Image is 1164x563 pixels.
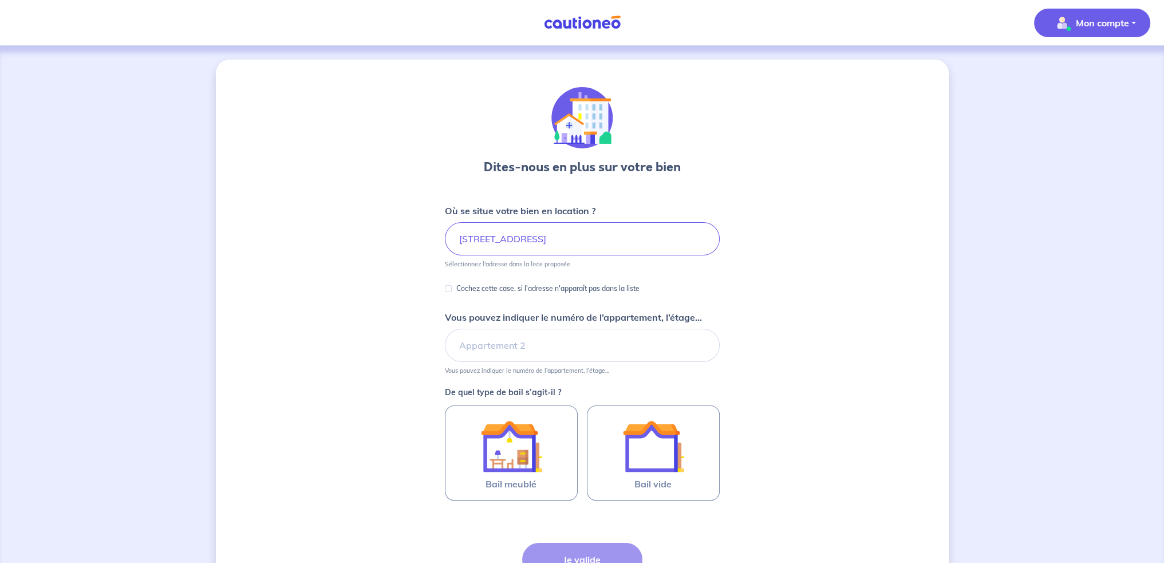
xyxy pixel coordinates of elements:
[445,310,702,324] p: Vous pouvez indiquer le numéro de l’appartement, l’étage...
[456,282,640,296] p: Cochez cette case, si l'adresse n'apparaît pas dans la liste
[1053,14,1071,32] img: illu_account_valid_menu.svg
[1076,16,1129,30] p: Mon compte
[551,87,613,149] img: illu_houses.svg
[445,329,720,362] input: Appartement 2
[445,222,720,255] input: 2 rue de paris, 59000 lille
[1034,9,1150,37] button: illu_account_valid_menu.svgMon compte
[539,15,625,30] img: Cautioneo
[622,415,684,477] img: illu_empty_lease.svg
[445,388,720,396] p: De quel type de bail s’agit-il ?
[486,477,536,491] span: Bail meublé
[445,260,570,268] p: Sélectionnez l'adresse dans la liste proposée
[634,477,672,491] span: Bail vide
[445,204,595,218] p: Où se situe votre bien en location ?
[480,415,542,477] img: illu_furnished_lease.svg
[445,367,609,375] p: Vous pouvez indiquer le numéro de l’appartement, l’étage...
[484,158,681,176] h3: Dites-nous en plus sur votre bien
